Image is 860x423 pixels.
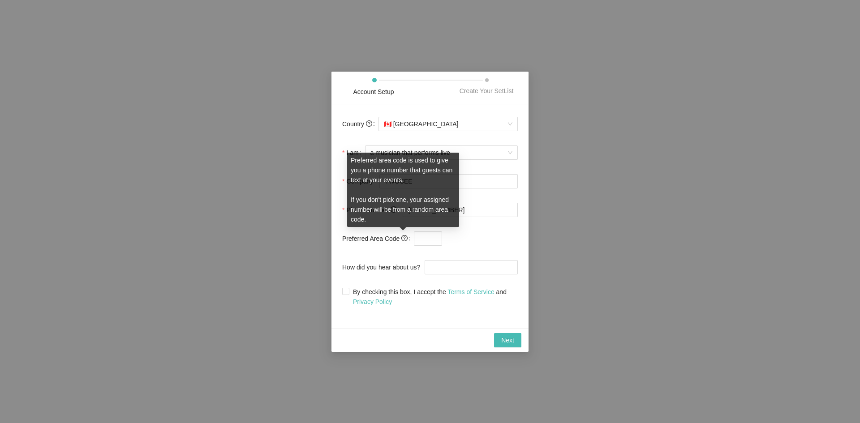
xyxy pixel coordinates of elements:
[384,117,512,131] span: [GEOGRAPHIC_DATA]
[384,120,391,128] span: 🇨🇦
[366,120,372,127] span: question-circle
[460,86,514,96] div: Create Your SetList
[447,288,494,295] a: Terms of Service
[342,258,425,276] label: How did you hear about us?
[351,157,452,223] span: Preferred area code is used to give you a phone number that guests can text at your events. If yo...
[342,144,365,162] label: I am
[349,287,518,307] span: By checking this box, I accept the and
[353,87,394,97] div: Account Setup
[346,205,396,215] span: Phone Number
[370,146,512,159] span: a musician that performs live
[501,335,514,345] span: Next
[425,260,518,274] input: How did you hear about us?
[353,298,392,305] a: Privacy Policy
[342,234,408,244] span: Preferred Area Code
[342,172,379,190] label: Company
[401,235,408,241] span: question-circle
[494,333,521,347] button: Next
[342,119,372,129] span: Country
